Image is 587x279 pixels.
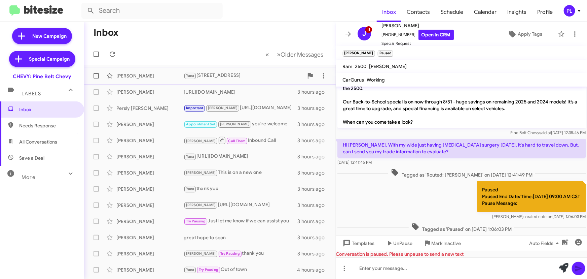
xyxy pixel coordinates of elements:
[355,63,367,69] span: 2500
[184,266,297,274] div: Out of town
[186,122,216,126] span: Appointment Set
[186,154,194,159] span: Yana
[19,155,44,161] span: Save a Deal
[492,214,586,219] span: [PERSON_NAME] [DATE] 1:06:03 PM
[266,50,269,59] span: «
[382,30,454,40] span: [PHONE_NUMBER]
[343,51,375,57] small: [PERSON_NAME]
[469,2,502,22] a: Calendar
[184,72,303,80] div: [STREET_ADDRESS]
[297,202,330,209] div: 3 hours ago
[432,237,461,249] span: Mark Inactive
[523,214,552,219] span: created note on
[186,219,206,223] span: Try Pausing
[362,28,366,39] span: J
[273,48,328,61] button: Next
[418,237,467,249] button: Mark Inactive
[186,187,194,191] span: Yana
[19,122,76,129] span: Needs Response
[382,40,454,47] span: Special Request
[281,51,324,58] span: Older Messages
[532,2,558,22] a: Profile
[277,50,281,59] span: »
[394,237,413,249] span: UnPause
[518,28,542,40] span: Apply Tags
[184,120,297,128] div: you're welcome
[337,75,586,128] p: Hi [PERSON_NAME] it's [PERSON_NAME], Manager at Pine Belt Chevy. Thanks again for reaching out ab...
[13,73,71,80] div: CHEVY: Pine Belt Chevy
[116,89,184,95] div: [PERSON_NAME]
[377,2,401,22] a: Inbox
[19,106,76,113] span: Inbox
[116,234,184,241] div: [PERSON_NAME]
[186,251,216,256] span: [PERSON_NAME]
[388,168,535,178] span: Tagged as 'Routed: [PERSON_NAME]' on [DATE] 12:41:49 PM
[510,130,586,135] span: Pine Belt Chevy [DATE] 12:38:46 PM
[116,202,184,209] div: [PERSON_NAME]
[343,77,364,83] span: CarGurus
[186,139,216,143] span: [PERSON_NAME]
[435,2,469,22] a: Schedule
[228,139,246,143] span: Call Them
[558,5,580,17] button: PL
[116,186,184,192] div: [PERSON_NAME]
[539,130,551,135] span: said at
[22,174,35,180] span: More
[32,33,67,39] span: New Campaign
[208,106,238,110] span: [PERSON_NAME]
[184,104,297,112] div: [URL][DOMAIN_NAME]
[409,223,514,232] span: Tagged as 'Paused' on [DATE] 1:06:03 PM
[378,51,393,57] small: Paused
[382,22,454,30] span: [PERSON_NAME]
[186,203,216,207] span: [PERSON_NAME]
[19,138,57,145] span: All Conversations
[343,63,353,69] span: Ram
[184,185,297,193] div: thank you
[262,48,273,61] button: Previous
[401,2,435,22] a: Contacts
[29,56,70,62] span: Special Campaign
[297,234,330,241] div: 3 hours ago
[220,251,240,256] span: Try Pausing
[116,105,184,112] div: Persly [PERSON_NAME]
[184,201,297,209] div: [URL][DOMAIN_NAME]
[341,237,375,249] span: Templates
[524,237,567,249] button: Auto Fields
[9,51,75,67] a: Special Campaign
[262,48,328,61] nav: Page navigation example
[116,72,184,79] div: [PERSON_NAME]
[297,250,330,257] div: 3 hours ago
[564,5,575,17] div: PL
[184,217,297,225] div: Just let me know if we can assist you
[369,63,407,69] span: [PERSON_NAME]
[184,153,297,160] div: [URL][DOMAIN_NAME]
[418,30,454,40] a: Open in CRM
[186,106,204,110] span: Important
[184,89,297,95] div: [URL][DOMAIN_NAME]
[502,2,532,22] a: Insights
[297,186,330,192] div: 3 hours ago
[22,91,41,97] span: Labels
[12,28,72,44] a: New Campaign
[297,121,330,128] div: 3 hours ago
[380,237,418,249] button: UnPause
[116,250,184,257] div: [PERSON_NAME]
[116,218,184,225] div: [PERSON_NAME]
[495,28,555,40] button: Apply Tags
[477,181,586,212] p: Paused Paused End Date/Time:[DATE] 09:00 AM CST Pause Message:
[297,169,330,176] div: 3 hours ago
[337,160,372,165] span: [DATE] 12:41:46 PM
[186,170,216,175] span: [PERSON_NAME]
[94,27,118,38] h1: Inbox
[184,136,297,145] div: Inbound Call
[184,169,297,177] div: This is on a new one
[186,268,194,272] span: Yana
[297,267,330,273] div: 4 hours ago
[116,153,184,160] div: [PERSON_NAME]
[367,77,385,83] span: Working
